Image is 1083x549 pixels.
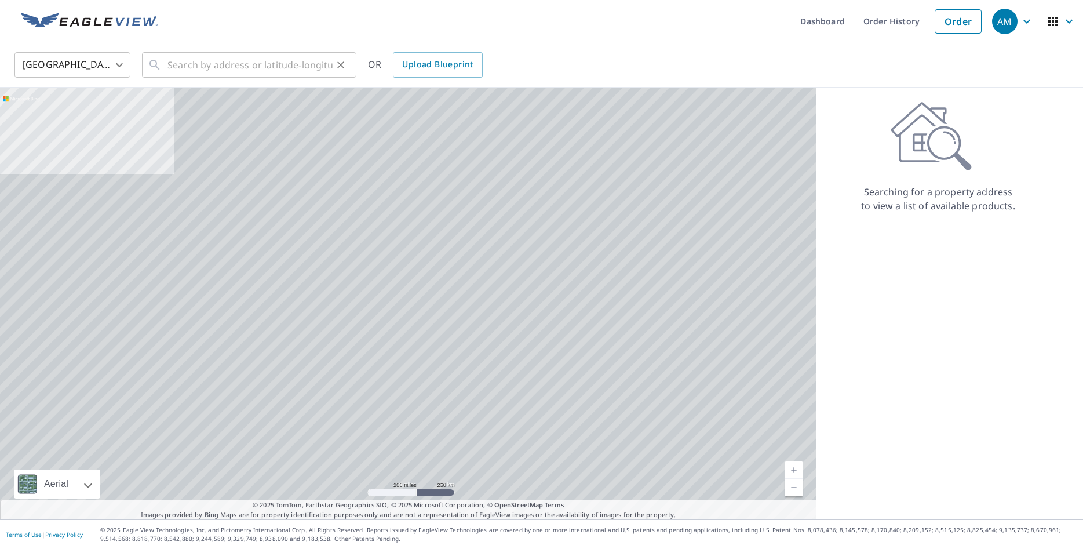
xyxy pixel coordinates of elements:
a: OpenStreetMap [494,500,543,509]
a: Current Level 5, Zoom In [785,461,803,479]
span: Upload Blueprint [402,57,473,72]
div: Aerial [14,470,100,499]
div: [GEOGRAPHIC_DATA] [14,49,130,81]
a: Upload Blueprint [393,52,482,78]
a: Order [935,9,982,34]
p: © 2025 Eagle View Technologies, Inc. and Pictometry International Corp. All Rights Reserved. Repo... [100,526,1077,543]
a: Terms of Use [6,530,42,539]
img: EV Logo [21,13,158,30]
p: Searching for a property address to view a list of available products. [860,185,1016,213]
input: Search by address or latitude-longitude [167,49,333,81]
button: Clear [333,57,349,73]
span: © 2025 TomTom, Earthstar Geographics SIO, © 2025 Microsoft Corporation, © [253,500,564,510]
a: Privacy Policy [45,530,83,539]
div: OR [368,52,483,78]
a: Current Level 5, Zoom Out [785,479,803,496]
p: | [6,531,83,538]
div: AM [992,9,1018,34]
div: Aerial [41,470,72,499]
a: Terms [545,500,564,509]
